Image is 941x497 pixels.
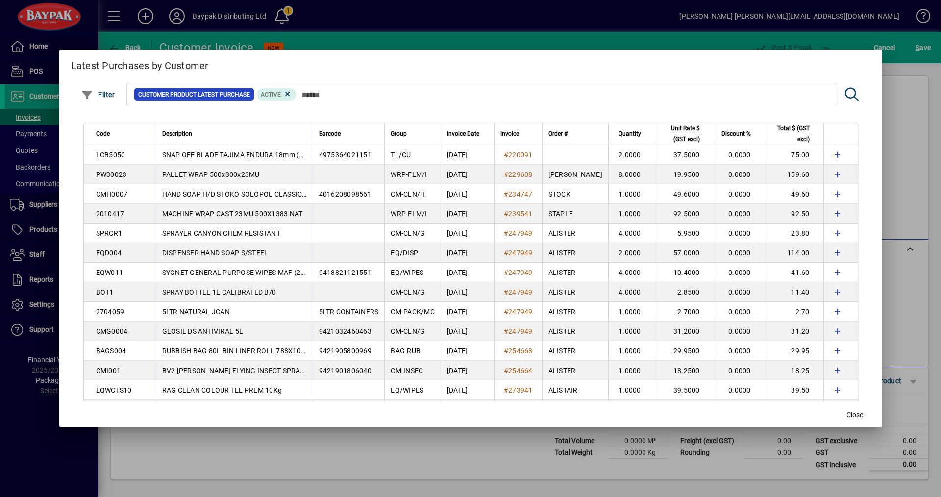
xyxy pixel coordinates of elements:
[608,263,655,282] td: 4.0000
[441,184,494,204] td: [DATE]
[447,128,479,139] span: Invoice Date
[714,322,765,341] td: 0.0000
[504,171,508,178] span: #
[162,210,303,218] span: MACHINE WRAP CAST 23MU 500X1383 NAT
[655,302,714,322] td: 2.7000
[500,326,536,337] a: #247949
[162,128,192,139] span: Description
[655,322,714,341] td: 31.2000
[508,190,533,198] span: 234747
[608,302,655,322] td: 1.0000
[508,327,533,335] span: 247949
[846,410,863,420] span: Close
[391,249,418,257] span: EQ/DISP
[391,128,407,139] span: Group
[542,361,608,380] td: ALISTER
[441,282,494,302] td: [DATE]
[542,204,608,224] td: STAPLE
[714,204,765,224] td: 0.0000
[608,224,655,243] td: 4.0000
[162,288,276,296] span: SPRAY BOTTLE 1L CALIBRATED B/0
[508,229,533,237] span: 247949
[661,123,709,145] div: Unit Rate $ (GST excl)
[542,243,608,263] td: ALISTER
[261,91,281,98] span: Active
[96,347,126,355] span: BAGS004
[500,306,536,317] a: #247949
[619,128,641,139] span: Quantity
[839,406,870,423] button: Close
[96,210,124,218] span: 2010417
[162,367,325,374] span: BV2 [PERSON_NAME] FLYING INSECT SPRAY 500ml
[655,204,714,224] td: 92.5000
[504,210,508,218] span: #
[257,88,296,101] mat-chip: Product Activation Status: Active
[714,263,765,282] td: 0.0000
[714,224,765,243] td: 0.0000
[508,308,533,316] span: 247949
[504,190,508,198] span: #
[96,151,125,159] span: LCB5050
[655,263,714,282] td: 10.4000
[500,346,536,356] a: #254668
[391,171,427,178] span: WRP-FLM/I
[542,302,608,322] td: ALISTER
[504,327,508,335] span: #
[508,288,533,296] span: 247949
[59,50,882,78] h2: Latest Purchases by Customer
[441,243,494,263] td: [DATE]
[542,165,608,184] td: [PERSON_NAME]
[162,269,346,276] span: SYGNET GENERAL PURPOSE WIPES MAF (200 x 140, 100)
[714,145,765,165] td: 0.0000
[162,308,230,316] span: 5LTR NATURAL JCAN
[319,128,341,139] span: Barcode
[765,361,823,380] td: 18.25
[504,386,508,394] span: #
[441,204,494,224] td: [DATE]
[771,123,818,145] div: Total $ (GST excl)
[661,123,700,145] span: Unit Rate $ (GST excl)
[500,189,536,199] a: #234747
[500,169,536,180] a: #229608
[500,385,536,396] a: #273941
[608,165,655,184] td: 8.0000
[500,228,536,239] a: #247949
[96,128,110,139] span: Code
[319,269,371,276] span: 9418821121551
[162,229,280,237] span: SPRAYER CANYON CHEM RESISTANT
[96,308,124,316] span: 2704059
[96,249,122,257] span: EQD004
[319,151,371,159] span: 4975364021151
[441,145,494,165] td: [DATE]
[96,171,127,178] span: PW30023
[542,282,608,302] td: ALISTER
[655,361,714,380] td: 18.2500
[441,322,494,341] td: [DATE]
[714,380,765,400] td: 0.0000
[655,341,714,361] td: 29.9500
[655,282,714,302] td: 2.8500
[714,243,765,263] td: 0.0000
[96,367,121,374] span: CMI001
[608,341,655,361] td: 1.0000
[500,287,536,298] a: #247949
[96,190,128,198] span: CMH0007
[714,400,765,420] td: 0.0000
[608,380,655,400] td: 1.0000
[714,361,765,380] td: 0.0000
[608,322,655,341] td: 1.0000
[714,341,765,361] td: 0.0000
[319,367,371,374] span: 9421901806040
[608,243,655,263] td: 2.0000
[500,267,536,278] a: #247949
[508,347,533,355] span: 254668
[504,308,508,316] span: #
[138,90,250,99] span: Customer Product Latest Purchase
[542,224,608,243] td: ALISTER
[162,190,312,198] span: HAND SOAP H/D STOKO SOLOPOL CLASSIC 2L
[508,386,533,394] span: 273941
[508,151,533,159] span: 220091
[714,184,765,204] td: 0.0000
[441,302,494,322] td: [DATE]
[391,190,425,198] span: CM-CLN/H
